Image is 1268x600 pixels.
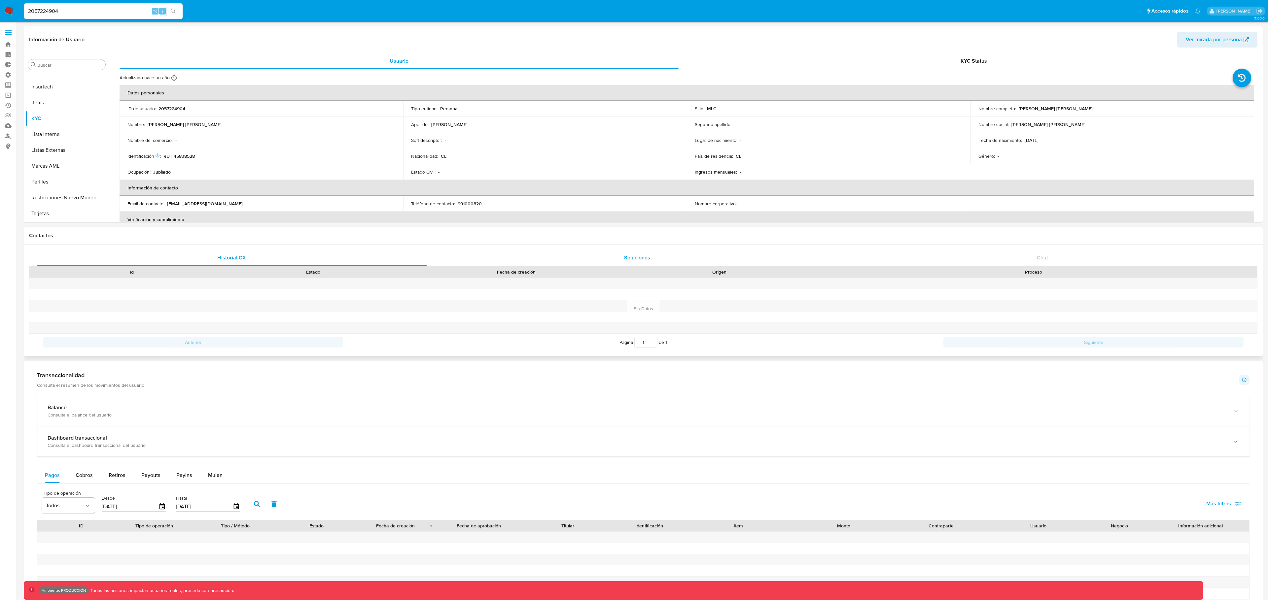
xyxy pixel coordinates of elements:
p: - [740,169,741,175]
span: KYC Status [961,57,987,65]
p: Lugar de nacimiento : [695,137,737,143]
p: - [445,137,446,143]
p: ID de usuario : [127,106,156,112]
span: Historial CX [217,254,246,261]
p: Email de contacto : [127,201,164,207]
button: Siguiente [943,337,1244,348]
p: - [734,121,735,127]
span: Soluciones [624,254,650,261]
button: Tarjetas [25,206,108,221]
p: País de residencia : [695,153,733,159]
p: Sitio : [695,106,704,112]
p: Todas las acciones impactan usuarios reales, proceda con precaución. [89,587,234,594]
p: [PERSON_NAME] [PERSON_NAME] [1019,106,1093,112]
p: Nacionalidad : [411,153,438,159]
p: Actualizado hace un año [120,75,170,81]
input: Buscar usuario o caso... [24,7,183,16]
div: Id [46,269,218,275]
p: [DATE] [1025,137,1039,143]
p: [EMAIL_ADDRESS][DOMAIN_NAME] [167,201,243,207]
button: Listas Externas [25,142,108,158]
p: Estado Civil : [411,169,436,175]
p: Teléfono de contacto : [411,201,455,207]
p: [PERSON_NAME] [431,121,468,127]
p: Jubilado [153,169,171,175]
button: Ver mirada por persona [1177,32,1257,48]
p: Identificación : [127,153,161,159]
p: RUT 45838528 [163,153,195,159]
span: Página de [619,337,667,348]
p: [PERSON_NAME] [PERSON_NAME] [148,121,222,127]
button: Anterior [43,337,343,348]
p: Soft descriptor : [411,137,442,143]
button: Lista Interna [25,126,108,142]
div: Proceso [815,269,1252,275]
p: Nombre : [127,121,145,127]
p: 991000820 [458,201,482,207]
p: Nombre corporativo : [695,201,737,207]
p: Género : [978,153,995,159]
p: Nombre completo : [978,106,1016,112]
p: Persona [440,106,458,112]
h1: Información de Usuario [29,36,85,43]
button: Marcas AML [25,158,108,174]
p: [PERSON_NAME] [PERSON_NAME] [1011,121,1085,127]
p: CL [736,153,741,159]
button: Buscar [31,62,36,67]
p: Apellido : [411,121,429,127]
p: Segundo apellido : [695,121,731,127]
button: Perfiles [25,174,108,190]
a: Notificaciones [1195,8,1201,14]
a: Salir [1256,8,1263,15]
p: CL [441,153,446,159]
th: Verificación y cumplimiento [120,212,1254,227]
span: Chat [1037,254,1048,261]
p: Nombre social : [978,121,1009,127]
p: Ambiente: PRODUCCIÓN [42,589,86,592]
button: KYC [25,111,108,126]
button: Restricciones Nuevo Mundo [25,190,108,206]
p: - [740,137,741,143]
span: Ver mirada por persona [1186,32,1242,48]
h1: Contactos [29,232,1257,239]
p: - [438,169,440,175]
span: ⌥ [153,8,158,14]
th: Datos personales [120,85,1254,101]
span: s [161,8,163,14]
p: - [998,153,999,159]
button: Insurtech [25,79,108,95]
input: Buscar [37,62,103,68]
p: leandrojossue.ramirez@mercadolibre.com.co [1216,8,1254,14]
div: Estado [227,269,400,275]
div: Fecha de creación [408,269,624,275]
span: Accesos rápidos [1151,8,1188,15]
p: Tipo entidad : [411,106,438,112]
span: 1 [665,339,667,346]
p: - [739,201,741,207]
p: Fecha de nacimiento : [978,137,1022,143]
p: MLC [707,106,717,112]
div: Origen [633,269,805,275]
p: Nombre del comercio : [127,137,173,143]
span: Usuario [390,57,408,65]
button: Items [25,95,108,111]
p: Ingresos mensuales : [695,169,737,175]
p: 2057224904 [158,106,185,112]
th: Información de contacto [120,180,1254,196]
p: Ocupación : [127,169,151,175]
p: - [175,137,177,143]
button: search-icon [166,7,180,16]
